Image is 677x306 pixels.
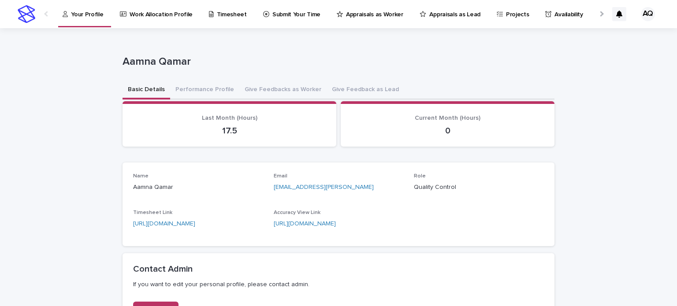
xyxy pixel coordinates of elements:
[123,81,170,100] button: Basic Details
[351,125,544,136] p: 0
[133,125,326,136] p: 17.5
[133,264,544,274] h2: Contact Admin
[274,173,287,179] span: Email
[274,210,320,215] span: Accuracy View Link
[133,210,172,215] span: Timesheet Link
[274,221,336,227] a: [URL][DOMAIN_NAME]
[202,115,257,121] span: Last Month (Hours)
[414,183,544,192] p: Quality Control
[133,183,263,192] p: Aamna Qamar
[133,173,149,179] span: Name
[239,81,327,100] button: Give Feedbacks as Worker
[123,55,551,68] p: Aamna Qamar
[170,81,239,100] button: Performance Profile
[133,221,195,227] a: [URL][DOMAIN_NAME]
[133,280,544,288] p: If you want to edit your personal profile, please contact admin.
[414,173,426,179] span: Role
[274,184,374,190] a: [EMAIL_ADDRESS][PERSON_NAME]
[641,7,655,21] div: AQ
[415,115,480,121] span: Current Month (Hours)
[327,81,404,100] button: Give Feedback as Lead
[18,5,35,23] img: stacker-logo-s-only.png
